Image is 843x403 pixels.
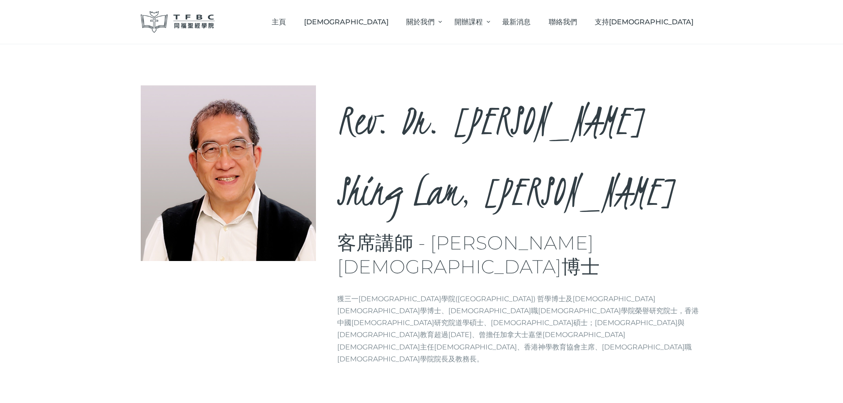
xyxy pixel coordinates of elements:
[141,11,215,33] img: 同福聖經學院 TFBC
[406,18,435,26] span: 關於我們
[493,9,540,35] a: 最新消息
[263,9,295,35] a: 主頁
[337,231,703,279] h3: 客席講師 - [PERSON_NAME][DEMOGRAPHIC_DATA]博士
[295,9,397,35] a: [DEMOGRAPHIC_DATA]
[454,18,483,26] span: 開辦課程
[549,18,577,26] span: 聯絡我們
[595,18,693,26] span: 支持[DEMOGRAPHIC_DATA]
[304,18,389,26] span: [DEMOGRAPHIC_DATA]
[586,9,703,35] a: 支持[DEMOGRAPHIC_DATA]
[445,9,493,35] a: 開辦課程
[272,18,286,26] span: 主頁
[337,293,703,365] p: 獲三一[DEMOGRAPHIC_DATA]學院([GEOGRAPHIC_DATA]) 哲學博士及[DEMOGRAPHIC_DATA][DEMOGRAPHIC_DATA]學博士、[DEMOGRAP...
[539,9,586,35] a: 聯絡我們
[337,85,703,227] h2: Rev. Dr. [PERSON_NAME] Shing Lam, [PERSON_NAME]
[141,85,316,261] img: Rev. Dr. Li Shing Lam, Derek
[502,18,531,26] span: 最新消息
[397,9,445,35] a: 關於我們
